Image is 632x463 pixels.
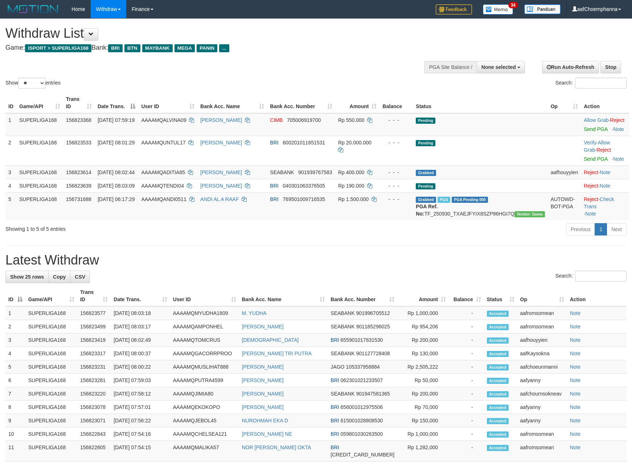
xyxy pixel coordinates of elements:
span: 156823639 [66,183,91,189]
td: - [449,427,484,441]
span: Copy 602001004818506 to clipboard [331,452,394,458]
td: · [581,165,629,179]
select: Showentries [18,78,45,89]
td: · · [581,136,629,165]
th: Amount: activate to sort column ascending [335,93,380,113]
span: Copy 901947581365 to clipboard [356,391,390,397]
span: PGA Pending [452,197,488,203]
span: AAAAMQALVINA09 [141,117,186,123]
span: SEABANK [270,169,294,175]
span: Copy 105337958884 to clipboard [346,364,379,370]
a: Note [570,431,581,437]
span: Copy 705006919700 to clipboard [287,117,321,123]
td: AAAAMQMYUDHA1809 [170,306,239,320]
td: Rp 1,000,000 [397,306,449,320]
a: [PERSON_NAME] [200,140,242,146]
span: None selected [481,64,516,70]
td: aafKaysokna [517,347,567,360]
td: SUPERLIGA168 [25,427,77,441]
td: aafchournsokneav [517,387,567,401]
td: 156823317 [77,347,111,360]
span: 156823533 [66,140,91,146]
td: 156823577 [77,306,111,320]
a: [PERSON_NAME] [200,117,242,123]
td: 156823231 [77,360,111,374]
a: Reject [584,196,598,202]
a: [PERSON_NAME] [242,377,284,383]
td: aafromsomean [517,320,567,333]
th: Bank Acc. Number: activate to sort column ascending [328,286,397,306]
td: 1 [5,306,25,320]
span: 156823614 [66,169,91,175]
th: Bank Acc. Name: activate to sort column ascending [239,286,328,306]
td: [DATE] 08:00:22 [111,360,170,374]
td: AAAAMQGACORRPROO [170,347,239,360]
th: ID [5,93,16,113]
a: [PERSON_NAME] [242,364,284,370]
span: Copy 062301021233507 to clipboard [341,377,383,383]
a: Allow Grab [584,117,608,123]
td: AAAAMQPUTRA4599 [170,374,239,387]
td: AAAAMQJIMIA80 [170,387,239,401]
button: None selected [477,61,525,73]
span: AAAAMQTENDI04 [141,183,184,189]
td: - [449,414,484,427]
td: 2 [5,136,16,165]
span: Copy 769501009716535 to clipboard [283,196,325,202]
span: SEABANK [331,351,354,356]
a: Reject [596,147,611,153]
td: SUPERLIGA168 [25,374,77,387]
span: [DATE] 06:17:29 [98,196,135,202]
span: BTN [124,44,140,52]
a: CSV [70,271,90,283]
td: Rp 200,000 [397,333,449,347]
a: [PERSON_NAME] NE [242,431,292,437]
td: AAAAMQMALIKA57 [170,441,239,462]
td: aafromsomean [517,306,567,320]
h4: Game: Bank: [5,44,414,52]
td: SUPERLIGA168 [25,333,77,347]
th: Trans ID: activate to sort column ascending [63,93,95,113]
span: BRI [270,183,278,189]
td: AAAAMQJEBOL45 [170,414,239,427]
div: - - - [382,196,410,203]
span: Copy [53,274,66,280]
a: [PERSON_NAME] [242,391,284,397]
span: Rp 1.500.000 [338,196,369,202]
td: 156823281 [77,374,111,387]
td: SUPERLIGA168 [16,179,63,192]
span: Copy 901185296025 to clipboard [356,324,390,329]
td: 2 [5,320,25,333]
span: Accepted [487,405,509,411]
td: aafhouyyien [548,165,581,179]
span: Accepted [487,351,509,357]
a: Stop [600,61,621,73]
span: · [584,117,610,123]
span: Grabbed [416,197,436,203]
td: - [449,387,484,401]
span: SEABANK [331,310,354,316]
td: - [449,441,484,462]
span: BRI [331,337,339,343]
td: 8 [5,401,25,414]
th: Date Trans.: activate to sort column descending [95,93,139,113]
td: SUPERLIGA168 [25,306,77,320]
th: ID: activate to sort column descending [5,286,25,306]
span: [DATE] 08:01:29 [98,140,135,146]
td: [DATE] 08:03:17 [111,320,170,333]
a: Note [600,183,611,189]
th: Op: activate to sort column ascending [517,286,567,306]
a: Note [570,364,581,370]
td: - [449,347,484,360]
th: Balance [379,93,413,113]
a: Send PGA [584,126,607,132]
td: [DATE] 08:02:49 [111,333,170,347]
span: Accepted [487,324,509,330]
div: - - - [382,116,410,124]
span: Copy 901996705512 to clipboard [356,310,390,316]
td: Rp 50,000 [397,374,449,387]
td: [DATE] 07:54:15 [111,441,170,462]
span: [DATE] 08:03:09 [98,183,135,189]
td: - [449,360,484,374]
td: 156823220 [77,387,111,401]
